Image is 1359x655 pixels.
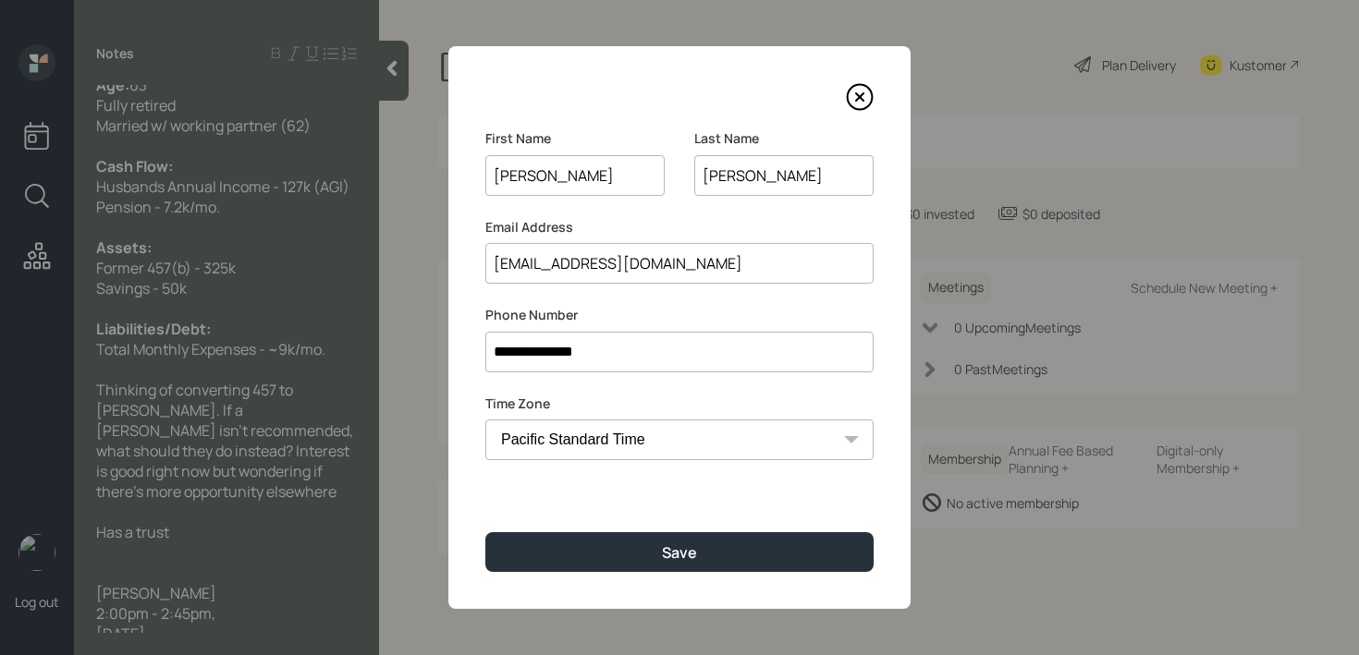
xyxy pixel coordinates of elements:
[662,542,697,563] div: Save
[485,532,874,572] button: Save
[485,129,665,148] label: First Name
[694,129,874,148] label: Last Name
[485,218,874,237] label: Email Address
[485,394,874,413] label: Time Zone
[485,306,874,324] label: Phone Number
